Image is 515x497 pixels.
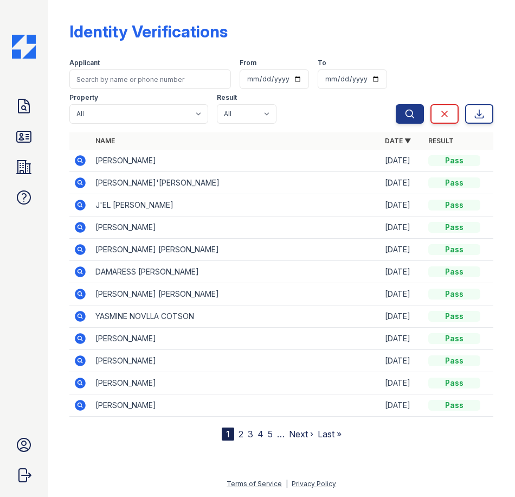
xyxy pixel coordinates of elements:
[428,155,480,166] div: Pass
[428,266,480,277] div: Pass
[428,400,480,411] div: Pass
[91,305,381,328] td: YASMINE NOVLLA COTSON
[385,137,411,145] a: Date ▼
[381,216,424,239] td: [DATE]
[91,350,381,372] td: [PERSON_NAME]
[91,216,381,239] td: [PERSON_NAME]
[381,305,424,328] td: [DATE]
[248,429,253,439] a: 3
[91,194,381,216] td: J'EL [PERSON_NAME]
[381,261,424,283] td: [DATE]
[381,150,424,172] td: [DATE]
[292,480,336,488] a: Privacy Policy
[381,239,424,261] td: [DATE]
[91,394,381,417] td: [PERSON_NAME]
[381,194,424,216] td: [DATE]
[428,222,480,233] div: Pass
[69,22,228,41] div: Identity Verifications
[91,172,381,194] td: [PERSON_NAME]'[PERSON_NAME]
[91,239,381,261] td: [PERSON_NAME] [PERSON_NAME]
[428,244,480,255] div: Pass
[69,59,100,67] label: Applicant
[428,289,480,300] div: Pass
[289,429,313,439] a: Next ›
[268,429,273,439] a: 5
[69,69,231,89] input: Search by name or phone number
[12,35,36,59] img: CE_Icon_Blue-c292c112584629df590d857e76928e9f676e5b41ef8f769ba2f05ee15b207248.png
[91,283,381,305] td: [PERSON_NAME] [PERSON_NAME]
[91,372,381,394] td: [PERSON_NAME]
[428,177,480,188] div: Pass
[428,333,480,344] div: Pass
[227,480,282,488] a: Terms of Service
[381,283,424,305] td: [DATE]
[381,372,424,394] td: [DATE]
[277,428,285,441] span: …
[428,355,480,366] div: Pass
[318,429,342,439] a: Last »
[257,429,263,439] a: 4
[91,261,381,283] td: DAMARESS [PERSON_NAME]
[428,378,480,388] div: Pass
[428,137,454,145] a: Result
[381,350,424,372] td: [DATE]
[222,428,234,441] div: 1
[91,328,381,350] td: [PERSON_NAME]
[95,137,115,145] a: Name
[286,480,288,488] div: |
[91,150,381,172] td: [PERSON_NAME]
[240,59,256,67] label: From
[217,93,237,102] label: Result
[381,328,424,350] td: [DATE]
[318,59,326,67] label: To
[428,200,480,211] div: Pass
[381,394,424,417] td: [DATE]
[428,311,480,322] div: Pass
[239,429,243,439] a: 2
[381,172,424,194] td: [DATE]
[69,93,98,102] label: Property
